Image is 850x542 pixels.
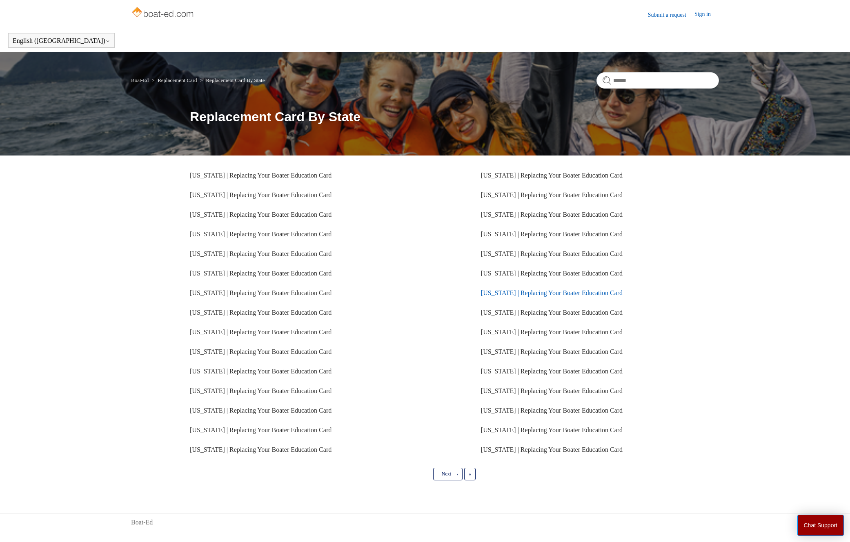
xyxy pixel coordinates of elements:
[481,270,623,277] a: [US_STATE] | Replacing Your Boater Education Card
[481,426,623,433] a: [US_STATE] | Replacing Your Boater Education Card
[190,191,332,198] a: [US_STATE] | Replacing Your Boater Education Card
[158,77,197,83] a: Replacement Card
[131,77,149,83] a: Boat-Ed
[131,77,150,83] li: Boat-Ed
[206,77,265,83] a: Replacement Card By State
[190,368,332,375] a: [US_STATE] | Replacing Your Boater Education Card
[481,172,623,179] a: [US_STATE] | Replacing Your Boater Education Card
[150,77,198,83] li: Replacement Card
[481,231,623,238] a: [US_STATE] | Replacing Your Boater Education Card
[797,515,844,536] button: Chat Support
[481,211,623,218] a: [US_STATE] | Replacing Your Boater Education Card
[190,407,332,414] a: [US_STATE] | Replacing Your Boater Education Card
[190,329,332,335] a: [US_STATE] | Replacing Your Boater Education Card
[481,191,623,198] a: [US_STATE] | Replacing Your Boater Education Card
[131,518,153,527] a: Boat-Ed
[481,387,623,394] a: [US_STATE] | Replacing Your Boater Education Card
[190,270,332,277] a: [US_STATE] | Replacing Your Boater Education Card
[481,446,623,453] a: [US_STATE] | Replacing Your Boater Education Card
[481,368,623,375] a: [US_STATE] | Replacing Your Boater Education Card
[190,172,332,179] a: [US_STATE] | Replacing Your Boater Education Card
[694,10,719,20] a: Sign in
[198,77,265,83] li: Replacement Card By State
[481,329,623,335] a: [US_STATE] | Replacing Your Boater Education Card
[456,471,458,477] span: ›
[190,211,332,218] a: [US_STATE] | Replacing Your Boater Education Card
[190,426,332,433] a: [US_STATE] | Replacing Your Boater Education Card
[190,387,332,394] a: [US_STATE] | Replacing Your Boater Education Card
[596,72,719,89] input: Search
[190,250,332,257] a: [US_STATE] | Replacing Your Boater Education Card
[481,407,623,414] a: [US_STATE] | Replacing Your Boater Education Card
[469,471,471,477] span: »
[481,250,623,257] a: [US_STATE] | Replacing Your Boater Education Card
[481,309,623,316] a: [US_STATE] | Replacing Your Boater Education Card
[190,107,719,127] h1: Replacement Card By State
[190,348,332,355] a: [US_STATE] | Replacing Your Boater Education Card
[442,471,451,477] span: Next
[481,348,623,355] a: [US_STATE] | Replacing Your Boater Education Card
[190,446,332,453] a: [US_STATE] | Replacing Your Boater Education Card
[190,231,332,238] a: [US_STATE] | Replacing Your Boater Education Card
[433,468,463,480] a: Next
[648,11,694,19] a: Submit a request
[190,309,332,316] a: [US_STATE] | Replacing Your Boater Education Card
[190,289,332,296] a: [US_STATE] | Replacing Your Boater Education Card
[131,5,196,21] img: Boat-Ed Help Center home page
[13,37,110,44] button: English ([GEOGRAPHIC_DATA])
[481,289,623,296] a: [US_STATE] | Replacing Your Boater Education Card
